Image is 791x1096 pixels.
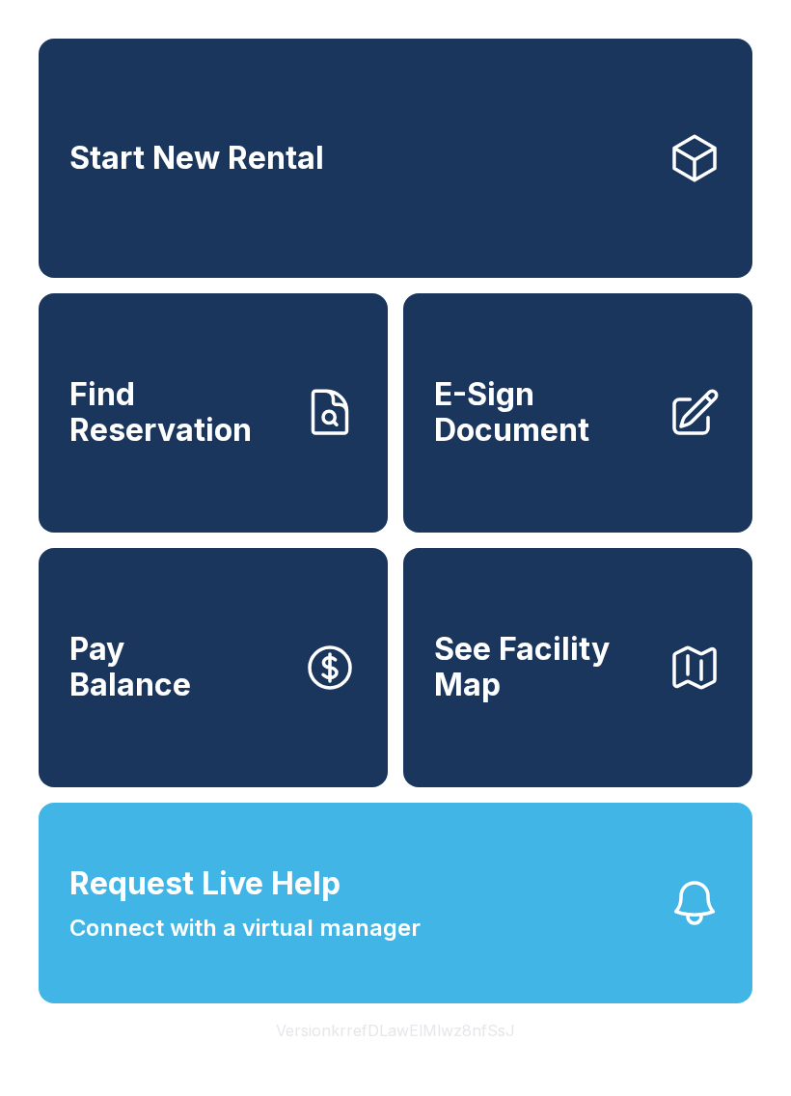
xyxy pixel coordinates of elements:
span: Connect with a virtual manager [69,911,421,945]
a: Start New Rental [39,39,752,278]
span: Find Reservation [69,377,287,448]
a: Find Reservation [39,293,388,533]
button: VersionkrrefDLawElMlwz8nfSsJ [260,1003,531,1057]
button: PayBalance [39,548,388,787]
span: Pay Balance [69,632,191,702]
span: E-Sign Document [434,377,652,448]
button: See Facility Map [403,548,752,787]
button: Request Live HelpConnect with a virtual manager [39,803,752,1003]
a: E-Sign Document [403,293,752,533]
span: Request Live Help [69,861,341,907]
span: See Facility Map [434,632,652,702]
span: Start New Rental [69,141,324,177]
